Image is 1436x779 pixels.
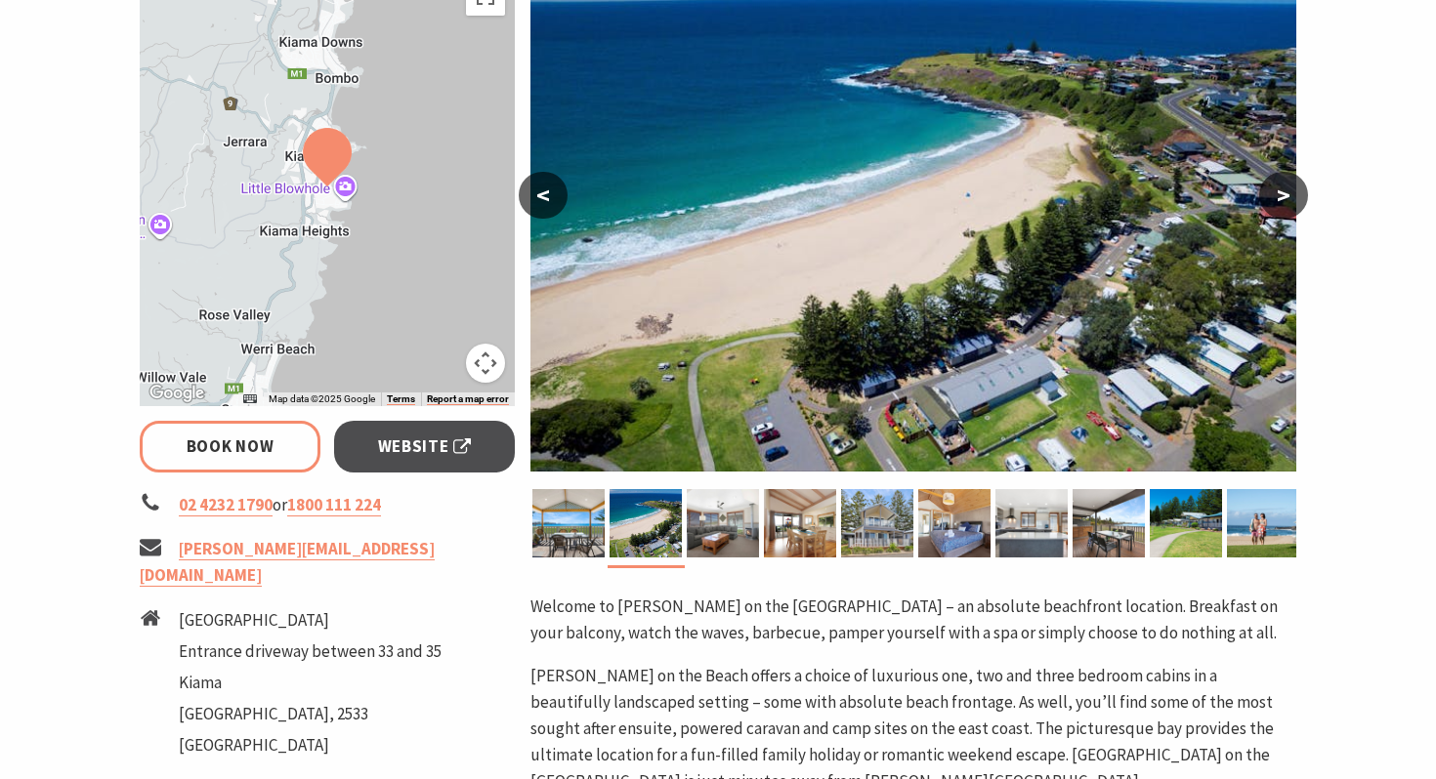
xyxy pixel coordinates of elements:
p: Welcome to [PERSON_NAME] on the [GEOGRAPHIC_DATA] – an absolute beachfront location. Breakfast on... [530,594,1296,646]
a: 1800 111 224 [287,494,381,516]
a: Website [334,421,515,472]
li: Kiama [179,670,442,696]
span: Website [378,433,472,460]
button: Keyboard shortcuts [243,392,257,406]
img: Full size kitchen in Cabin 12 [995,489,1068,557]
img: Beachfront cabins at Kendalls on the Beach Holiday Park [1150,489,1222,557]
img: Aerial view of Kendalls on the Beach Holiday Park [610,489,682,557]
img: Kendalls on the Beach Holiday Park [764,489,836,557]
a: 02 4232 1790 [179,494,273,516]
li: Entrance driveway between 33 and 35 [179,638,442,665]
a: Book Now [140,421,320,472]
li: [GEOGRAPHIC_DATA] [179,607,442,634]
button: Map camera controls [466,344,505,383]
img: Lounge room in Cabin 12 [687,489,759,557]
img: Google [145,381,209,406]
span: Map data ©2025 Google [269,393,375,404]
img: Kendalls Beach [1227,489,1299,557]
a: Terms (opens in new tab) [387,393,415,405]
img: Enjoy the beachfront view in Cabin 12 [1073,489,1145,557]
a: Report a map error [427,393,509,405]
img: Kendalls on the Beach Holiday Park [841,489,913,557]
button: < [519,172,568,219]
button: > [1259,172,1308,219]
a: [PERSON_NAME][EMAIL_ADDRESS][DOMAIN_NAME] [140,538,435,587]
img: Kendalls on the Beach Holiday Park [918,489,991,557]
li: [GEOGRAPHIC_DATA] [179,732,442,758]
li: or [140,492,515,518]
img: Kendalls on the Beach Holiday Park [532,489,605,557]
li: [GEOGRAPHIC_DATA], 2533 [179,701,442,727]
a: Open this area in Google Maps (opens a new window) [145,381,209,406]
